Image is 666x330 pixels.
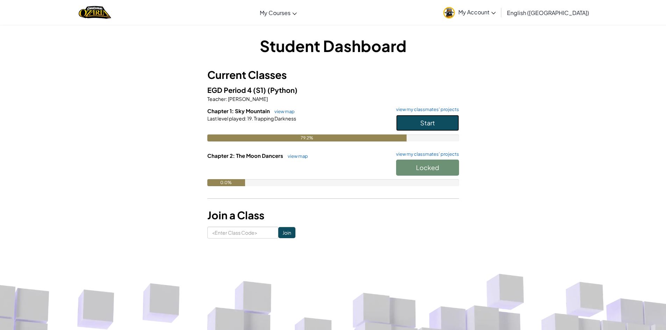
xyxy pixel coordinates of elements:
[278,227,295,238] input: Join
[271,109,295,114] a: view map
[440,1,499,23] a: My Account
[207,134,407,141] div: 79.2%
[503,3,593,22] a: English ([GEOGRAPHIC_DATA])
[79,5,111,20] img: Home
[267,86,298,94] span: (Python)
[207,108,271,114] span: Chapter 1: Sky Mountain
[443,7,455,19] img: avatar
[227,96,268,102] span: [PERSON_NAME]
[207,227,278,239] input: <Enter Class Code>
[396,115,459,131] button: Start
[246,115,253,122] span: 19.
[207,115,245,122] span: Last level played
[207,86,267,94] span: EGD Period 4 (S1)
[245,115,246,122] span: :
[207,152,284,159] span: Chapter 2: The Moon Dancers
[253,115,296,122] span: Trapping Darkness
[393,107,459,112] a: view my classmates' projects
[458,8,496,16] span: My Account
[420,119,435,127] span: Start
[207,96,226,102] span: Teacher
[260,9,291,16] span: My Courses
[207,179,245,186] div: 0.0%
[393,152,459,156] a: view my classmates' projects
[507,9,589,16] span: English ([GEOGRAPHIC_DATA])
[207,207,459,223] h3: Join a Class
[207,67,459,83] h3: Current Classes
[284,153,308,159] a: view map
[79,5,111,20] a: Ozaria by CodeCombat logo
[256,3,300,22] a: My Courses
[207,35,459,57] h1: Student Dashboard
[226,96,227,102] span: :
